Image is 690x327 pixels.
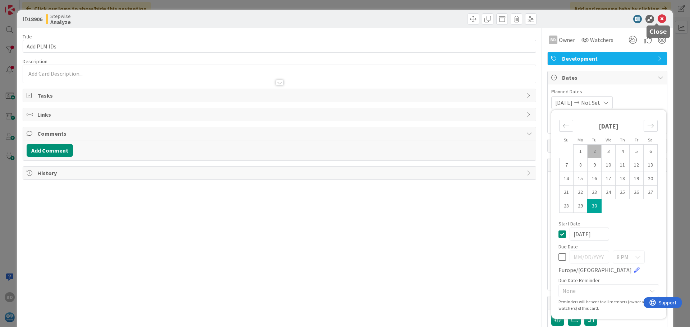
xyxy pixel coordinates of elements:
[588,172,602,186] td: Choose Tuesday, 09/16/2025 12:00 PM as your check-out date. It’s available.
[574,145,588,158] td: Choose Monday, 09/01/2025 12:00 PM as your check-out date. It’s available.
[630,158,644,172] td: Choose Friday, 09/12/2025 12:00 PM as your check-out date. It’s available.
[560,158,574,172] td: Choose Sunday, 09/07/2025 12:00 PM as your check-out date. It’s available.
[648,137,653,143] small: Sa
[574,158,588,172] td: Choose Monday, 09/08/2025 12:00 PM as your check-out date. It’s available.
[570,228,609,240] input: MM/DD/YYYY
[644,172,658,186] td: Choose Saturday, 09/20/2025 12:00 PM as your check-out date. It’s available.
[630,145,644,158] td: Choose Friday, 09/05/2025 12:00 PM as your check-out date. It’s available.
[558,244,578,249] span: Due Date
[23,33,32,40] label: Title
[588,145,602,158] td: Choose Tuesday, 09/02/2025 12:00 PM as your check-out date. It’s available.
[578,137,583,143] small: Mo
[558,266,632,274] span: Europe/[GEOGRAPHIC_DATA]
[50,19,71,25] b: Analyze
[602,186,616,199] td: Choose Wednesday, 09/24/2025 12:00 PM as your check-out date. It’s available.
[644,158,658,172] td: Choose Saturday, 09/13/2025 12:00 PM as your check-out date. It’s available.
[562,73,654,82] span: Dates
[602,158,616,172] td: Choose Wednesday, 09/10/2025 12:00 PM as your check-out date. It’s available.
[649,28,667,35] h5: Close
[560,186,574,199] td: Choose Sunday, 09/21/2025 12:00 PM as your check-out date. It’s available.
[555,98,572,107] span: [DATE]
[23,15,42,23] span: ID
[620,137,625,143] small: Th
[560,199,574,213] td: Choose Sunday, 09/28/2025 12:00 PM as your check-out date. It’s available.
[27,144,73,157] button: Add Comment
[37,91,523,100] span: Tasks
[37,169,523,177] span: History
[616,158,630,172] td: Choose Thursday, 09/11/2025 12:00 PM as your check-out date. It’s available.
[644,145,658,158] td: Choose Saturday, 09/06/2025 12:00 PM as your check-out date. It’s available.
[617,252,629,262] span: 8 PM
[581,98,600,107] span: Not Set
[562,286,643,296] span: None
[630,186,644,199] td: Choose Friday, 09/26/2025 12:00 PM as your check-out date. It’s available.
[588,158,602,172] td: Choose Tuesday, 09/09/2025 12:00 PM as your check-out date. It’s available.
[559,36,575,44] span: Owner
[644,186,658,199] td: Choose Saturday, 09/27/2025 12:00 PM as your check-out date. It’s available.
[23,58,47,65] span: Description
[551,88,663,95] span: Planned Dates
[635,137,638,143] small: Fr
[616,172,630,186] td: Choose Thursday, 09/18/2025 12:00 PM as your check-out date. It’s available.
[37,110,523,119] span: Links
[588,186,602,199] td: Choose Tuesday, 09/23/2025 12:00 PM as your check-out date. It’s available.
[599,122,618,130] strong: [DATE]
[590,36,613,44] span: Watchers
[558,299,659,312] div: Reminders will be sent to all members (owner and watchers) of this card.
[23,40,536,53] input: type card name here...
[574,186,588,199] td: Choose Monday, 09/22/2025 12:00 PM as your check-out date. It’s available.
[562,54,654,63] span: Development
[564,137,569,143] small: Su
[37,129,523,138] span: Comments
[574,172,588,186] td: Choose Monday, 09/15/2025 12:00 PM as your check-out date. It’s available.
[50,13,71,19] span: Stepwise
[558,221,580,226] span: Start Date
[549,36,557,44] div: BD
[588,199,602,213] td: Selected as start date. Tuesday, 09/30/2025 12:00 PM
[644,120,658,132] div: Move forward to switch to the next month.
[602,145,616,158] td: Choose Wednesday, 09/03/2025 12:00 PM as your check-out date. It’s available.
[560,172,574,186] td: Choose Sunday, 09/14/2025 12:00 PM as your check-out date. It’s available.
[616,186,630,199] td: Choose Thursday, 09/25/2025 12:00 PM as your check-out date. It’s available.
[602,172,616,186] td: Choose Wednesday, 09/17/2025 12:00 PM as your check-out date. It’s available.
[592,137,597,143] small: Tu
[558,278,600,283] span: Due Date Reminder
[570,251,609,263] input: MM/DD/YYYY
[15,1,33,10] span: Support
[28,15,42,23] b: 18906
[630,172,644,186] td: Choose Friday, 09/19/2025 12:00 PM as your check-out date. It’s available.
[616,145,630,158] td: Choose Thursday, 09/04/2025 12:00 PM as your check-out date. It’s available.
[551,113,666,221] div: Calendar
[574,199,588,213] td: Choose Monday, 09/29/2025 12:00 PM as your check-out date. It’s available.
[606,137,611,143] small: We
[559,120,573,132] div: Move backward to switch to the previous month.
